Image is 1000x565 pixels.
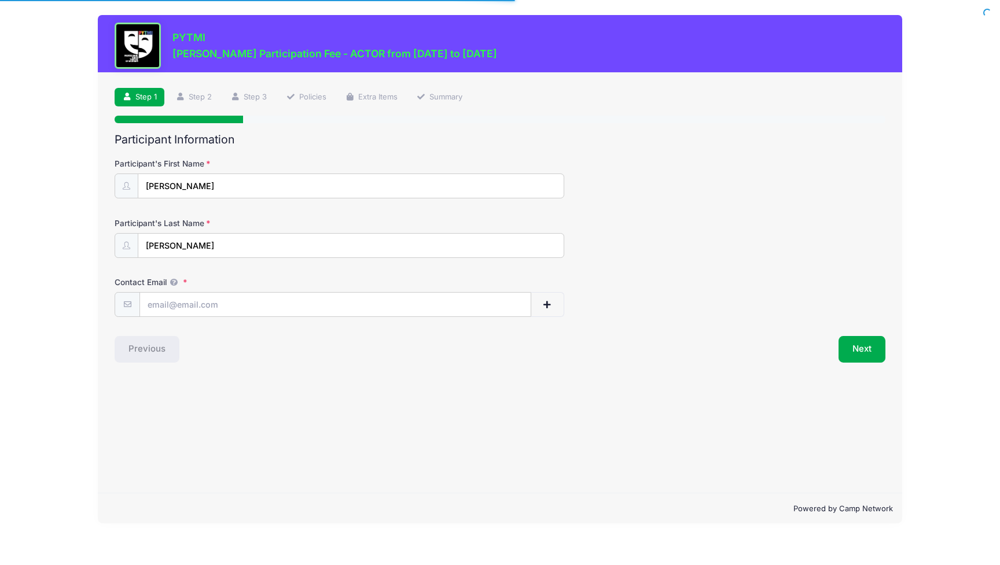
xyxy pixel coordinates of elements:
[172,31,497,43] h3: PYTMI
[139,292,531,317] input: email@email.com
[278,88,334,107] a: Policies
[138,233,564,258] input: Participant's Last Name
[839,336,885,363] button: Next
[115,158,372,169] label: Participant's First Name
[107,503,893,515] p: Powered by Camp Network
[409,88,470,107] a: Summary
[172,47,497,60] h3: [PERSON_NAME] Participation Fee - ACTOR from [DATE] to [DATE]
[138,173,564,198] input: Participant's First Name
[115,133,885,146] h2: Participant Information
[337,88,405,107] a: Extra Items
[223,88,275,107] a: Step 3
[115,88,164,107] a: Step 1
[115,276,372,288] label: Contact Email
[168,88,219,107] a: Step 2
[115,217,372,229] label: Participant's Last Name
